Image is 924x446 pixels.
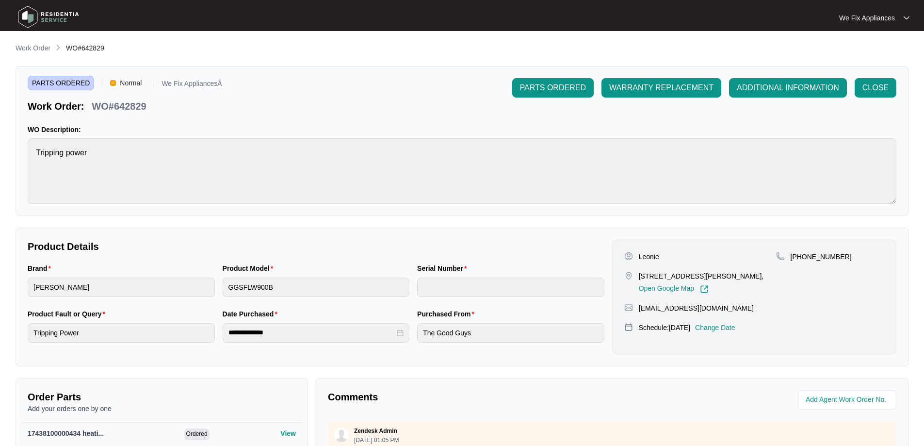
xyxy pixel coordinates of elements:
[737,82,839,94] span: ADDITIONAL INFORMATION
[624,323,633,331] img: map-pin
[601,78,721,98] button: WARRANTY REPLACEMENT
[639,252,659,262] p: Leonie
[729,78,847,98] button: ADDITIONAL INFORMATION
[334,428,349,442] img: user.svg
[28,99,84,113] p: Work Order:
[28,125,896,134] p: WO Description:
[16,43,50,53] p: Work Order
[223,278,410,297] input: Product Model
[15,2,82,32] img: residentia service logo
[624,252,633,261] img: user-pin
[417,264,470,273] label: Serial Number
[280,429,296,438] p: View
[776,252,785,261] img: map-pin
[639,303,754,313] p: [EMAIL_ADDRESS][DOMAIN_NAME]
[639,323,690,332] p: Schedule: [DATE]
[162,80,222,90] p: We Fix AppliancesÂ
[904,16,909,20] img: dropdown arrow
[28,390,296,404] p: Order Parts
[66,44,104,52] span: WO#642829
[116,76,146,90] span: Normal
[700,285,709,294] img: Link-External
[28,429,104,437] span: 17438100000434 heati...
[28,264,55,273] label: Brand
[28,278,215,297] input: Brand
[28,240,604,253] p: Product Details
[14,43,52,54] a: Work Order
[184,429,210,440] span: Ordered
[92,99,146,113] p: WO#642829
[791,252,852,262] p: [PHONE_NUMBER]
[417,323,604,343] input: Purchased From
[28,404,296,413] p: Add your orders one by one
[806,394,891,406] input: Add Agent Work Order No.
[328,390,605,404] p: Comments
[110,80,116,86] img: Vercel Logo
[862,82,889,94] span: CLOSE
[520,82,586,94] span: PARTS ORDERED
[28,309,109,319] label: Product Fault or Query
[417,309,478,319] label: Purchased From
[54,44,62,51] img: chevron-right
[28,138,896,204] textarea: Tripping power
[639,271,764,281] p: [STREET_ADDRESS][PERSON_NAME],
[609,82,713,94] span: WARRANTY REPLACEMENT
[417,278,604,297] input: Serial Number
[354,427,397,435] p: Zendesk Admin
[223,309,281,319] label: Date Purchased
[639,285,709,294] a: Open Google Map
[354,437,399,443] p: [DATE] 01:05 PM
[28,323,215,343] input: Product Fault or Query
[855,78,896,98] button: CLOSE
[228,328,395,338] input: Date Purchased
[512,78,594,98] button: PARTS ORDERED
[624,303,633,312] img: map-pin
[223,264,277,273] label: Product Model
[695,323,735,332] p: Change Date
[624,271,633,280] img: map-pin
[839,13,895,23] p: We Fix Appliances
[28,76,94,90] span: PARTS ORDERED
